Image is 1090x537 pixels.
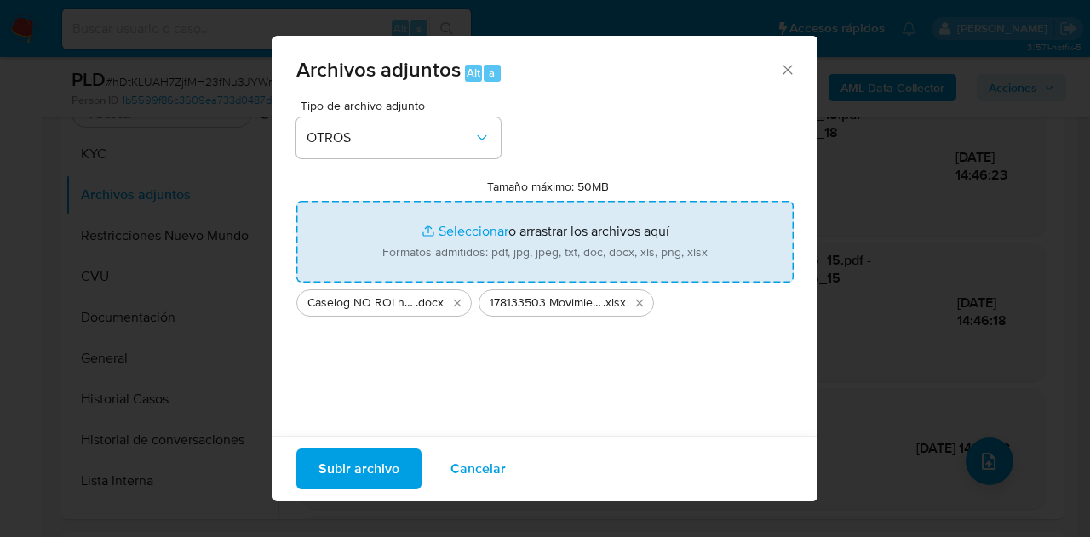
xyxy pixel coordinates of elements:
span: Archivos adjuntos [296,54,461,84]
button: Eliminar Caselog NO ROI hDtKLUAH7ZjtMH23fNu3JYWm.docx [447,293,468,313]
span: Subir archivo [318,450,399,488]
span: .xlsx [603,294,626,311]
button: Subir archivo [296,448,422,489]
span: OTROS [307,129,473,146]
span: Tipo de archivo adjunto [301,100,505,111]
button: Cerrar [779,61,795,77]
span: Alt [467,65,480,81]
span: Caselog NO ROI hDtKLUAH7ZjtMH23fNu3JYWm [307,294,416,311]
span: Cancelar [450,450,506,488]
span: 178133503 Movimientos-Aladdin-v10_2 hDtKLUAH7ZjtMH23fNu3JYWm [490,294,603,311]
span: a [489,65,495,81]
label: Tamaño máximo: 50MB [487,179,609,194]
button: Eliminar 178133503 Movimientos-Aladdin-v10_2 hDtKLUAH7ZjtMH23fNu3JYWm.xlsx [629,293,650,313]
span: .docx [416,294,444,311]
button: OTROS [296,117,501,158]
ul: Archivos seleccionados [296,283,794,317]
button: Cancelar [428,448,528,489]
